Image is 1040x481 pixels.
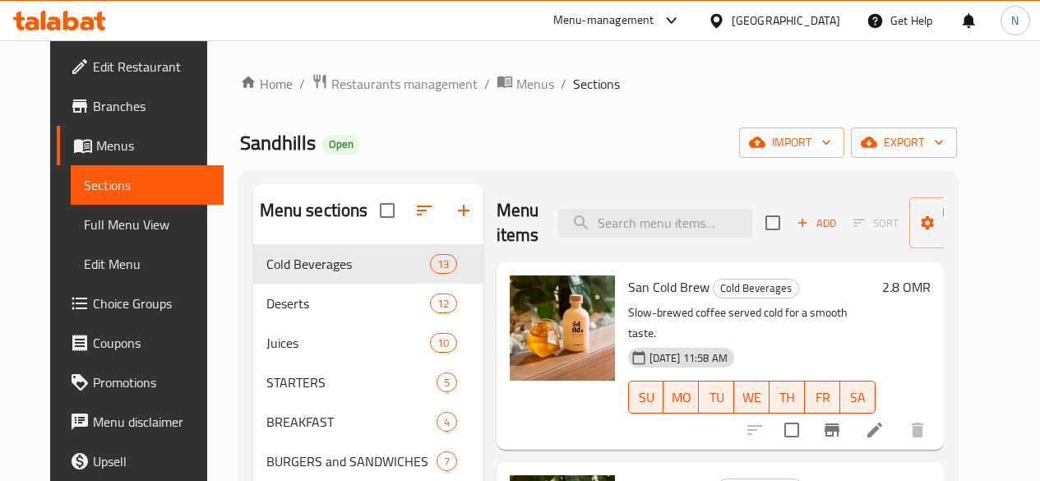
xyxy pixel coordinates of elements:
span: Restaurants management [331,74,478,94]
span: import [752,132,831,153]
span: Full Menu View [84,215,210,234]
button: Branch-specific-item [812,410,852,450]
span: 5 [437,375,456,391]
span: Juices [266,333,431,353]
span: Deserts [266,294,431,313]
div: BURGERS and SANDWICHES7 [253,442,483,481]
span: Upsell [93,451,210,471]
span: Cold Beverages [266,254,431,274]
span: SU [636,386,658,409]
div: Open [322,135,360,155]
h2: Menu sections [260,198,368,223]
div: Cold Beverages13 [253,244,483,284]
a: Sections [71,165,224,205]
div: items [437,451,457,471]
button: MO [663,381,699,414]
nav: breadcrumb [240,73,957,95]
span: San Cold Brew [628,275,710,299]
button: Manage items [909,197,1019,248]
span: WE [741,386,763,409]
span: Add [794,214,839,233]
span: Choice Groups [93,294,210,313]
span: Select all sections [370,193,404,228]
span: Sandhills [240,124,316,161]
a: Full Menu View [71,205,224,244]
span: Menu disclaimer [93,412,210,432]
span: 13 [431,257,455,272]
span: Sections [84,175,210,195]
div: Menu-management [553,11,654,30]
a: Menu disclaimer [57,402,224,442]
input: search [558,209,752,238]
span: Edit Restaurant [93,57,210,76]
div: BREAKFAST4 [253,402,483,442]
span: Manage items [922,202,1006,243]
p: Slow-brewed coffee served cold for a smooth taste. [628,303,876,344]
a: Coupons [57,323,224,363]
li: / [299,74,305,94]
span: FR [811,386,834,409]
div: [GEOGRAPHIC_DATA] [732,12,840,30]
div: items [437,412,457,432]
a: Promotions [57,363,224,402]
span: Select to update [774,413,809,447]
a: Upsell [57,442,224,481]
div: items [430,294,456,313]
img: San Cold Brew [510,275,615,381]
button: SA [840,381,876,414]
a: Restaurants management [312,73,478,95]
div: Juices10 [253,323,483,363]
span: TH [776,386,798,409]
span: [DATE] 11:58 AM [643,350,734,366]
span: Branches [93,96,210,116]
li: / [561,74,566,94]
button: delete [898,410,937,450]
li: / [484,74,490,94]
span: BREAKFAST [266,412,437,432]
button: import [739,127,844,158]
div: items [437,372,457,392]
a: Edit Restaurant [57,47,224,86]
a: Menus [497,73,554,95]
button: TH [770,381,805,414]
span: Coupons [93,333,210,353]
span: Menus [516,74,554,94]
span: Menus [96,136,210,155]
span: N [1011,12,1019,30]
span: Add item [790,210,843,236]
span: Sections [573,74,620,94]
a: Edit menu item [865,420,885,440]
div: items [430,254,456,274]
button: WE [734,381,770,414]
span: MO [670,386,692,409]
div: STARTERS5 [253,363,483,402]
a: Home [240,74,293,94]
span: 12 [431,296,455,312]
h2: Menu items [497,198,539,247]
span: Cold Beverages [714,279,798,298]
span: Promotions [93,372,210,392]
span: Edit Menu [84,254,210,274]
div: items [430,333,456,353]
a: Menus [57,126,224,165]
button: TU [699,381,734,414]
span: Open [322,137,360,151]
button: Add [790,210,843,236]
a: Branches [57,86,224,126]
button: SU [628,381,664,414]
span: 4 [437,414,456,430]
span: STARTERS [266,372,437,392]
div: Deserts12 [253,284,483,323]
span: Select section first [843,210,909,236]
span: BURGERS and SANDWICHES [266,451,437,471]
span: export [864,132,944,153]
a: Edit Menu [71,244,224,284]
span: Select section [756,206,790,240]
h6: 2.8 OMR [882,275,931,298]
